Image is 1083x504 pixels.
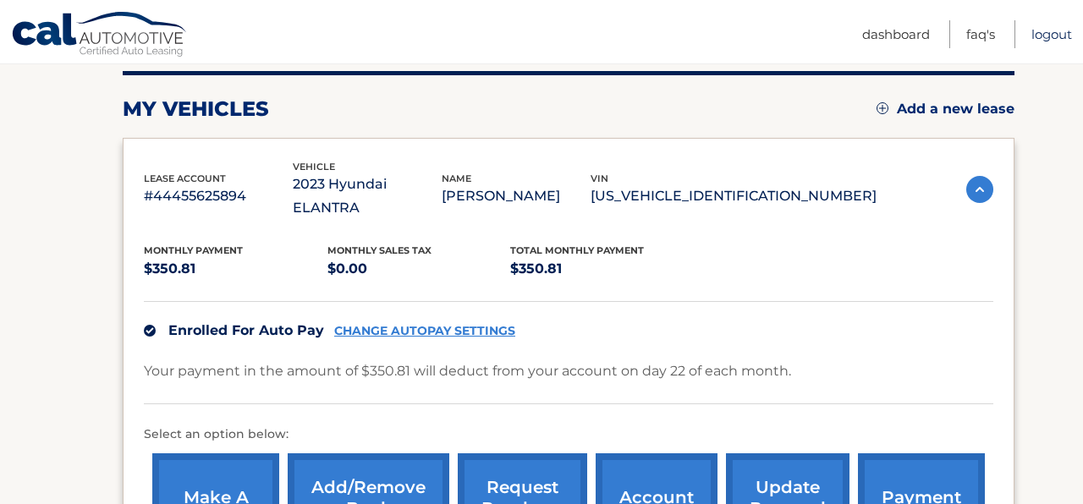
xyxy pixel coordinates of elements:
[144,244,243,256] span: Monthly Payment
[334,324,515,338] a: CHANGE AUTOPAY SETTINGS
[877,102,888,114] img: add.svg
[966,176,993,203] img: accordion-active.svg
[168,322,324,338] span: Enrolled For Auto Pay
[293,173,442,220] p: 2023 Hyundai ELANTRA
[144,359,791,383] p: Your payment in the amount of $350.81 will deduct from your account on day 22 of each month.
[144,425,993,445] p: Select an option below:
[144,173,226,184] span: lease account
[442,173,471,184] span: name
[966,20,995,48] a: FAQ's
[591,184,877,208] p: [US_VEHICLE_IDENTIFICATION_NUMBER]
[862,20,930,48] a: Dashboard
[1031,20,1072,48] a: Logout
[510,244,644,256] span: Total Monthly Payment
[144,257,327,281] p: $350.81
[123,96,269,122] h2: my vehicles
[591,173,608,184] span: vin
[327,244,432,256] span: Monthly sales Tax
[327,257,511,281] p: $0.00
[877,101,1014,118] a: Add a new lease
[144,325,156,337] img: check.svg
[144,184,293,208] p: #44455625894
[442,184,591,208] p: [PERSON_NAME]
[510,257,694,281] p: $350.81
[293,161,335,173] span: vehicle
[11,11,189,60] a: Cal Automotive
